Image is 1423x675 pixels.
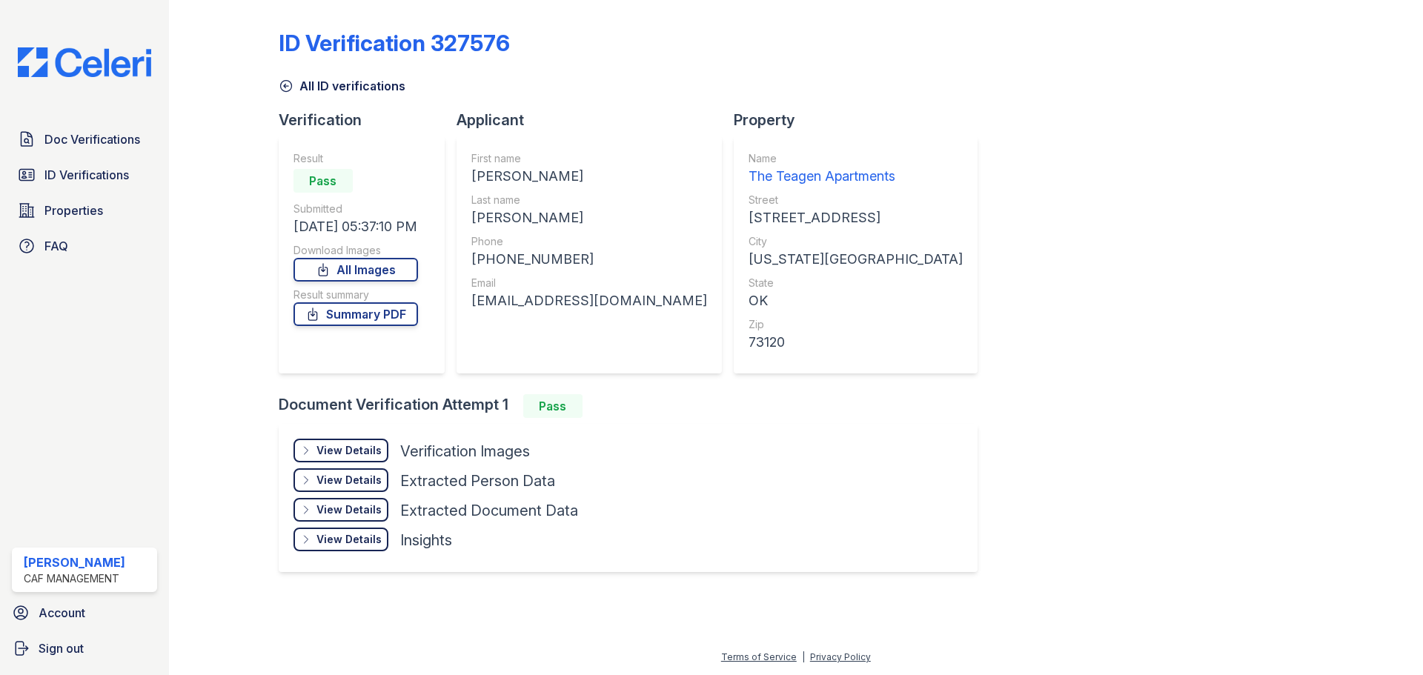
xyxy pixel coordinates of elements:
div: [STREET_ADDRESS] [749,207,963,228]
div: [DATE] 05:37:10 PM [293,216,418,237]
div: Download Images [293,243,418,258]
div: View Details [316,532,382,547]
div: Applicant [457,110,734,130]
div: [PERSON_NAME] [471,207,707,228]
div: Insights [400,530,452,551]
a: FAQ [12,231,157,261]
a: Name The Teagen Apartments [749,151,963,187]
div: Phone [471,234,707,249]
div: View Details [316,443,382,458]
div: CAF Management [24,571,125,586]
div: OK [749,290,963,311]
a: ID Verifications [12,160,157,190]
div: City [749,234,963,249]
img: CE_Logo_Blue-a8612792a0a2168367f1c8372b55b34899dd931a85d93a1a3d3e32e68fde9ad4.png [6,47,163,77]
div: View Details [316,502,382,517]
span: FAQ [44,237,68,255]
a: Privacy Policy [810,651,871,662]
div: Property [734,110,989,130]
a: Doc Verifications [12,124,157,154]
div: Name [749,151,963,166]
span: ID Verifications [44,166,129,184]
div: Zip [749,317,963,332]
div: The Teagen Apartments [749,166,963,187]
div: Extracted Person Data [400,470,555,491]
div: 73120 [749,332,963,353]
div: ID Verification 327576 [279,30,510,56]
div: Pass [293,169,353,193]
div: Verification [279,110,457,130]
div: [PHONE_NUMBER] [471,249,707,270]
div: Submitted [293,202,418,216]
div: Result [293,151,418,166]
div: Last name [471,193,707,207]
a: Sign out [6,634,163,663]
span: Sign out [39,639,84,657]
div: Document Verification Attempt 1 [279,394,989,418]
span: Properties [44,202,103,219]
div: [PERSON_NAME] [24,553,125,571]
a: All Images [293,258,418,282]
a: All ID verifications [279,77,405,95]
div: Result summary [293,287,418,302]
div: [EMAIL_ADDRESS][DOMAIN_NAME] [471,290,707,311]
div: State [749,276,963,290]
div: Street [749,193,963,207]
div: Email [471,276,707,290]
span: Account [39,604,85,622]
div: Verification Images [400,441,530,462]
div: View Details [316,473,382,488]
span: Doc Verifications [44,130,140,148]
div: [US_STATE][GEOGRAPHIC_DATA] [749,249,963,270]
div: [PERSON_NAME] [471,166,707,187]
div: First name [471,151,707,166]
div: | [802,651,805,662]
div: Pass [523,394,583,418]
a: Terms of Service [721,651,797,662]
a: Summary PDF [293,302,418,326]
a: Properties [12,196,157,225]
div: Extracted Document Data [400,500,578,521]
a: Account [6,598,163,628]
